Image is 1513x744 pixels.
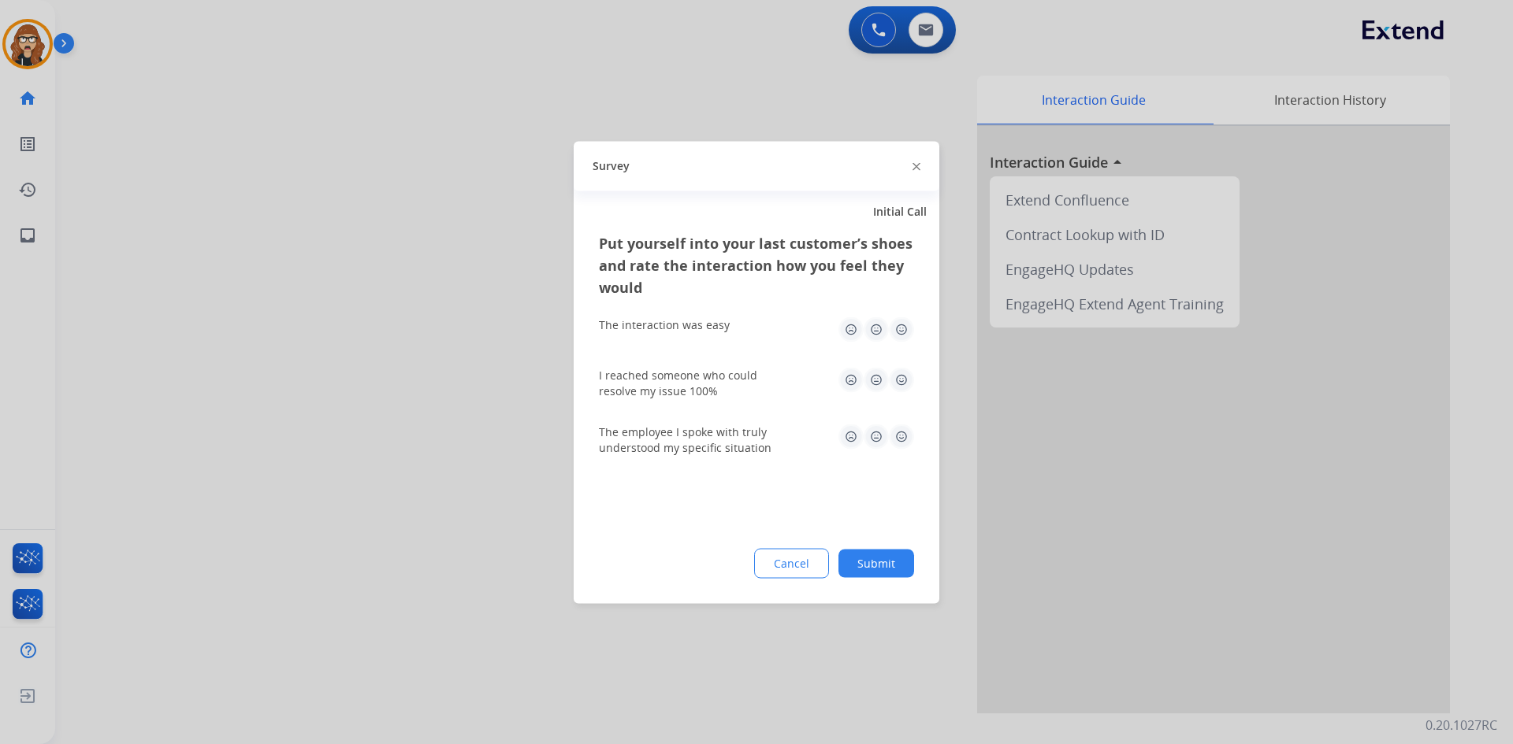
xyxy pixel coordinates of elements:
div: The interaction was easy [599,316,730,332]
button: Submit [838,549,914,577]
div: I reached someone who could resolve my issue 100% [599,367,788,398]
span: Initial Call [873,203,927,219]
p: 0.20.1027RC [1426,716,1497,735]
div: The employee I spoke with truly understood my specific situation [599,424,788,455]
img: close-button [913,163,920,171]
span: Survey [593,158,630,174]
button: Cancel [754,548,829,578]
h3: Put yourself into your last customer’s shoes and rate the interaction how you feel they would [599,231,914,298]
